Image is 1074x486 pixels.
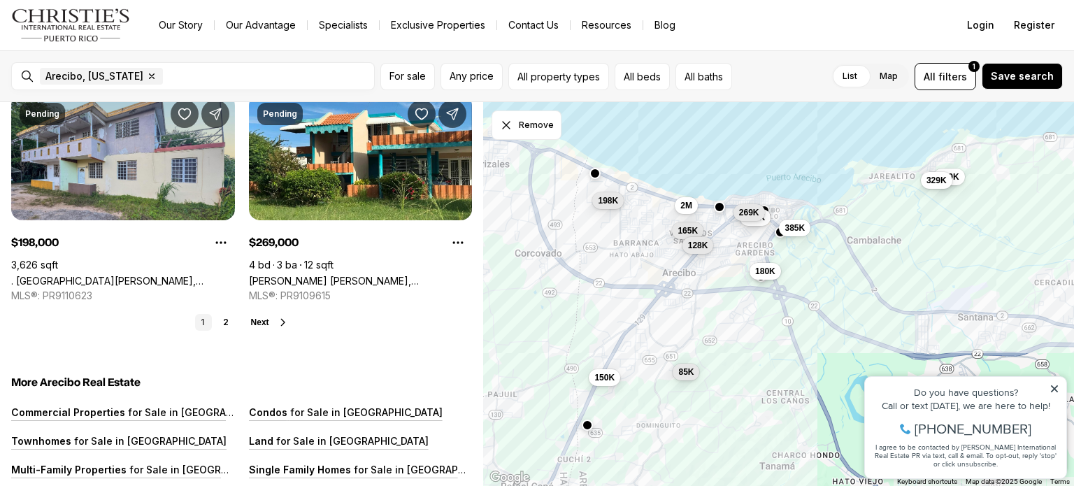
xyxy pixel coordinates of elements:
[739,209,771,226] button: 195K
[915,63,976,90] button: Allfilters1
[672,222,703,239] button: 165K
[673,364,699,380] button: 85K
[589,369,620,386] button: 150K
[615,63,670,90] button: All beds
[924,69,936,84] span: All
[868,64,909,89] label: Map
[207,229,235,257] button: Property options
[738,207,759,218] span: 269K
[967,20,994,31] span: Login
[492,110,561,140] button: Dismiss drawing
[441,63,503,90] button: Any price
[926,175,946,186] span: 329K
[444,229,472,257] button: Property options
[148,15,214,35] a: Our Story
[592,192,624,209] button: 198K
[497,15,570,35] button: Contact Us
[675,63,732,90] button: All baths
[745,212,765,223] span: 195K
[127,464,282,476] p: for Sale in [GEOGRAPHIC_DATA]
[1005,11,1063,39] button: Register
[57,66,174,80] span: [PHONE_NUMBER]
[351,464,506,476] p: for Sale in [GEOGRAPHIC_DATA]
[380,15,496,35] a: Exclusive Properties
[45,71,143,82] span: Arecibo, [US_STATE]
[195,314,234,331] nav: Pagination
[779,220,810,236] button: 385K
[249,464,351,476] p: Single Family Homes
[125,406,280,418] p: for Sale in [GEOGRAPHIC_DATA]
[920,172,952,189] button: 329K
[308,15,379,35] a: Specialists
[11,406,280,418] a: Commercial Properties for Sale in [GEOGRAPHIC_DATA]
[11,435,71,447] p: Townhomes
[11,275,235,287] a: . HATO ABAJO WARD, SANTA MARIA ST., LAS CANELAS, ARECIBO PR, 00612
[11,8,131,42] img: logo
[939,171,959,183] span: 219K
[675,197,698,214] button: 2M
[678,366,694,378] span: 85K
[11,464,282,476] a: Multi-Family Properties for Sale in [GEOGRAPHIC_DATA]
[643,15,687,35] a: Blog
[389,71,426,82] span: For sale
[598,195,618,206] span: 198K
[1014,20,1054,31] span: Register
[682,237,713,254] button: 128K
[380,63,435,90] button: For sale
[251,317,289,328] button: Next
[933,169,965,185] button: 219K
[991,71,1054,82] span: Save search
[249,435,429,447] a: Land for Sale in [GEOGRAPHIC_DATA]
[733,204,764,221] button: 269K
[251,317,269,327] span: Next
[678,225,698,236] span: 165K
[201,100,229,128] button: Share Property
[249,464,506,476] a: Single Family Homes for Sale in [GEOGRAPHIC_DATA]
[11,376,472,389] h5: More Arecibo Real Estate
[263,108,297,120] p: Pending
[785,222,805,234] span: 385K
[755,266,775,277] span: 180K
[25,108,59,120] p: Pending
[750,263,781,280] button: 180K
[17,86,199,113] span: I agree to be contacted by [PERSON_NAME] International Real Estate PR via text, call & email. To ...
[287,406,443,418] p: for Sale in [GEOGRAPHIC_DATA]
[11,406,125,418] p: Commercial Properties
[195,314,212,331] a: 1
[215,15,307,35] a: Our Advantage
[15,45,202,55] div: Call or text [DATE], we are here to help!
[249,435,273,447] p: Land
[171,100,199,128] button: Save Property: . HATO ABAJO WARD, SANTA MARIA ST., LAS CANELAS
[11,435,227,447] a: Townhomes for Sale in [GEOGRAPHIC_DATA]
[11,464,127,476] p: Multi-Family Properties
[438,100,466,128] button: Share Property
[973,61,975,72] span: 1
[217,314,234,331] a: 2
[594,372,615,383] span: 150K
[982,63,1063,90] button: Save search
[508,63,609,90] button: All property types
[680,200,692,211] span: 2M
[249,275,473,287] a: Diaz Navarro DIAZ NAVARRO, ARECIBO PR, 00612
[571,15,643,35] a: Resources
[938,69,967,84] span: filters
[687,240,708,251] span: 128K
[450,71,494,82] span: Any price
[831,64,868,89] label: List
[15,31,202,41] div: Do you have questions?
[408,100,436,128] button: Save Property: Diaz Navarro DIAZ NAVARRO
[71,435,227,447] p: for Sale in [GEOGRAPHIC_DATA]
[249,406,443,418] a: Condos for Sale in [GEOGRAPHIC_DATA]
[959,11,1003,39] button: Login
[273,435,429,447] p: for Sale in [GEOGRAPHIC_DATA]
[249,406,287,418] p: Condos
